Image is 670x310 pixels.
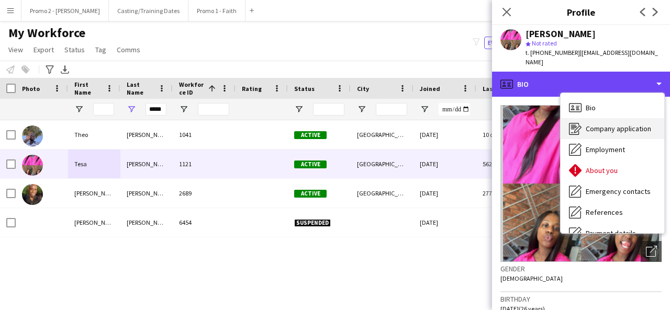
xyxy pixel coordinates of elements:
[561,97,664,118] div: Bio
[117,45,140,54] span: Comms
[357,105,366,114] button: Open Filter Menu
[526,49,658,66] span: | [EMAIL_ADDRESS][DOMAIN_NAME]
[109,1,188,21] button: Casting/Training Dates
[68,179,120,208] div: [PERSON_NAME]
[351,120,414,149] div: [GEOGRAPHIC_DATA]
[33,45,54,54] span: Export
[113,43,144,56] a: Comms
[242,85,262,93] span: Rating
[586,187,651,196] span: Emergency contacts
[4,43,27,56] a: View
[127,81,154,96] span: Last Name
[173,208,236,237] div: 6454
[179,105,188,114] button: Open Filter Menu
[120,179,173,208] div: [PERSON_NAME]
[146,103,166,116] input: Last Name Filter Input
[188,1,245,21] button: Promo 1 - Faith
[586,228,636,238] span: Payment details
[414,120,476,149] div: [DATE]
[74,81,102,96] span: First Name
[22,184,43,205] img: Anastacio Nicolau
[22,85,40,93] span: Photo
[294,85,315,93] span: Status
[561,202,664,223] div: References
[492,72,670,97] div: Bio
[22,155,43,176] img: Tesa Nicolau
[294,105,304,114] button: Open Filter Menu
[74,105,84,114] button: Open Filter Menu
[91,43,110,56] a: Tag
[313,103,344,116] input: Status Filter Input
[294,160,327,168] span: Active
[294,219,331,227] span: Suspended
[173,150,236,178] div: 1121
[500,264,662,273] h3: Gender
[500,105,662,262] img: Crew avatar or photo
[476,120,539,149] div: 10 days
[120,120,173,149] div: [PERSON_NAME]
[484,37,540,49] button: Everyone11,289
[60,43,89,56] a: Status
[561,223,664,244] div: Payment details
[294,190,327,198] span: Active
[439,103,470,116] input: Joined Filter Input
[561,118,664,139] div: Company application
[561,181,664,202] div: Emergency contacts
[500,294,662,304] h3: Birthday
[526,49,580,56] span: t. [PHONE_NUMBER]
[21,1,109,21] button: Promo 2 - [PERSON_NAME]
[357,85,369,93] span: City
[59,63,71,76] app-action-btn: Export XLSX
[179,81,204,96] span: Workforce ID
[68,120,120,149] div: Theo
[22,125,43,146] img: Theo Nicolau
[8,45,23,54] span: View
[95,45,106,54] span: Tag
[127,105,136,114] button: Open Filter Menu
[64,45,85,54] span: Status
[483,85,506,93] span: Last job
[420,105,429,114] button: Open Filter Menu
[420,85,440,93] span: Joined
[532,39,557,47] span: Not rated
[351,150,414,178] div: [GEOGRAPHIC_DATA]
[500,274,563,282] span: [DEMOGRAPHIC_DATA]
[376,103,407,116] input: City Filter Input
[561,160,664,181] div: About you
[414,208,476,237] div: [DATE]
[476,150,539,178] div: 562 days
[641,241,662,262] div: Open photos pop-in
[414,179,476,208] div: [DATE]
[68,208,120,237] div: [PERSON_NAME]
[586,103,596,112] span: Bio
[586,145,625,154] span: Employment
[492,5,670,19] h3: Profile
[526,29,596,39] div: [PERSON_NAME]
[586,166,618,175] span: About you
[120,150,173,178] div: [PERSON_NAME]
[351,179,414,208] div: [GEOGRAPHIC_DATA]
[120,208,173,237] div: [PERSON_NAME]
[198,103,229,116] input: Workforce ID Filter Input
[414,150,476,178] div: [DATE]
[8,25,85,41] span: My Workforce
[561,139,664,160] div: Employment
[173,120,236,149] div: 1041
[476,179,539,208] div: 277 days
[68,150,120,178] div: Tesa
[43,63,56,76] app-action-btn: Advanced filters
[586,208,623,217] span: References
[29,43,58,56] a: Export
[294,131,327,139] span: Active
[173,179,236,208] div: 2689
[586,124,651,133] span: Company application
[93,103,114,116] input: First Name Filter Input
